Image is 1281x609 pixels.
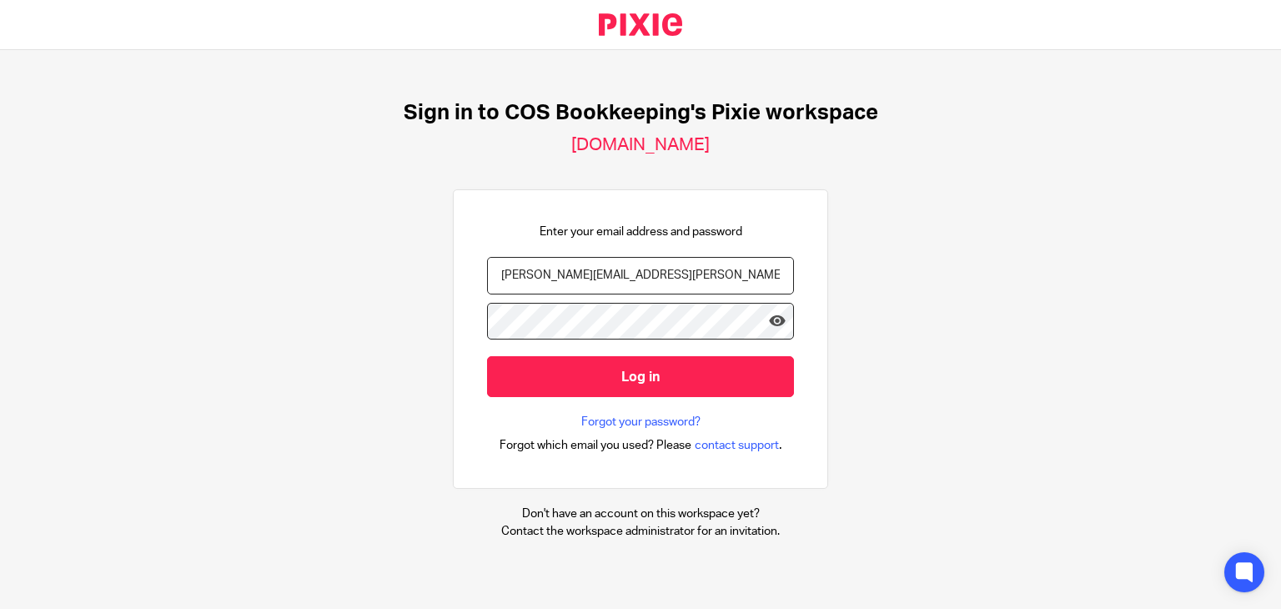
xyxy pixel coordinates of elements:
[500,437,691,454] span: Forgot which email you used? Please
[404,100,878,126] h1: Sign in to COS Bookkeeping's Pixie workspace
[581,414,701,430] a: Forgot your password?
[501,506,780,522] p: Don't have an account on this workspace yet?
[695,437,779,454] span: contact support
[500,435,782,455] div: .
[487,356,794,397] input: Log in
[571,134,710,156] h2: [DOMAIN_NAME]
[540,224,742,240] p: Enter your email address and password
[501,523,780,540] p: Contact the workspace administrator for an invitation.
[487,257,794,294] input: name@example.com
